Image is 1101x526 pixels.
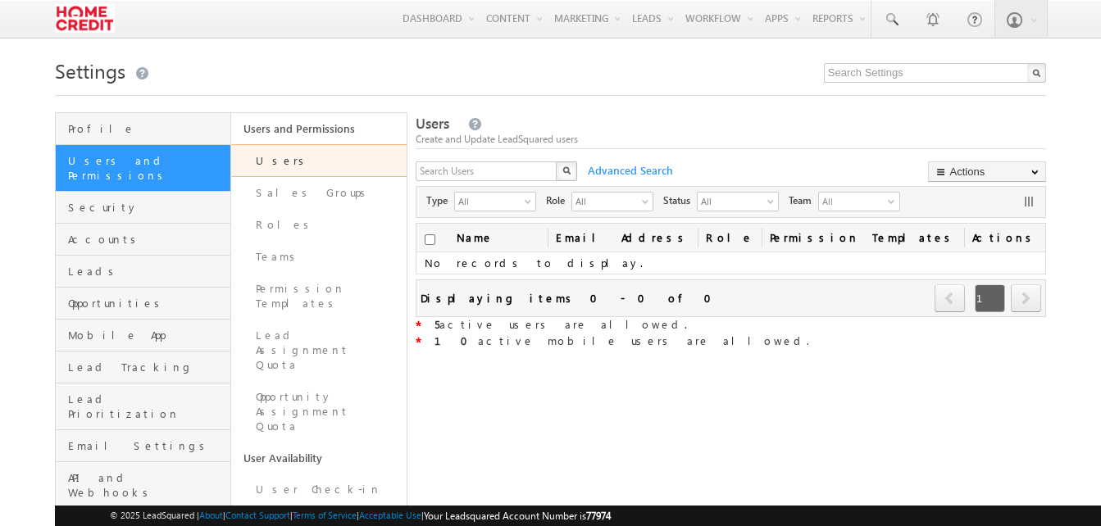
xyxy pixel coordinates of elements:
a: Roles [231,209,407,241]
input: Search Users [416,161,558,181]
span: prev [935,284,965,312]
a: API and Webhooks [56,462,230,509]
span: Users and Permissions [68,153,226,183]
span: API and Webhooks [68,470,226,500]
a: Permission Templates [231,273,407,320]
span: © 2025 LeadSquared | | | | | [110,508,611,524]
span: All [572,193,639,209]
span: Users [416,114,449,133]
a: Role [698,224,762,252]
span: Email Settings [68,438,226,453]
span: All [455,193,522,209]
span: Actions [964,224,1045,252]
button: Actions [928,161,1046,182]
a: Email Address [548,224,698,252]
td: No records to display. [416,252,1045,274]
span: Advanced Search [580,163,678,178]
img: Search [562,166,571,175]
span: select [767,197,780,206]
span: active users are allowed. [434,317,687,331]
a: User Check-in [231,474,407,506]
a: Opportunity Assignment Quota [231,381,407,442]
div: Displaying items 0 - 0 of 0 [421,288,721,307]
a: Accounts [56,224,230,256]
a: prev [935,286,966,312]
span: Team [789,193,818,208]
a: Email Settings [56,430,230,462]
span: Lead Tracking [68,360,226,374]
span: 77974 [586,510,611,522]
a: Sales Groups [231,177,407,209]
a: Users and Permissions [56,145,230,192]
span: Opportunities [68,296,226,311]
a: Opportunities [56,288,230,320]
span: Profile [68,121,226,136]
a: Teams [231,241,407,273]
span: Permission Templates [762,224,964,252]
a: Name [448,224,502,252]
span: Settings [55,57,125,84]
a: User Availability [231,442,407,474]
strong: 5 [434,317,439,331]
span: select [642,197,655,206]
a: next [1011,286,1041,312]
span: select [525,197,538,206]
a: Lead Prioritization [56,383,230,430]
span: Leads [68,264,226,279]
span: next [1011,284,1041,312]
input: Search Settings [824,63,1046,83]
span: Mobile App [68,328,226,342]
a: Security [56,192,230,224]
img: Custom Logo [55,4,115,33]
a: Terms of Service [293,510,357,520]
a: About [199,510,223,520]
span: 1 [975,284,1005,312]
a: Mobile App [56,320,230,351]
a: Users [231,144,407,177]
a: Profile [56,113,230,145]
a: Leads [56,256,230,288]
span: Type [426,193,454,208]
div: Create and Update LeadSquared users [416,132,1046,147]
a: Lead Tracking [56,351,230,383]
span: Role [546,193,571,208]
span: Lead Prioritization [68,392,226,421]
span: Accounts [68,232,226,247]
span: All [698,193,765,209]
a: Acceptable Use [359,510,421,520]
span: active mobile users are allowed. [434,333,809,347]
span: Security [68,200,226,215]
strong: 10 [434,333,478,347]
a: Lead Assignment Quota [231,320,407,381]
a: Contact Support [225,510,290,520]
span: Status [663,193,697,208]
span: All [819,193,885,211]
a: Users and Permissions [231,113,407,144]
span: Your Leadsquared Account Number is [424,510,611,522]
